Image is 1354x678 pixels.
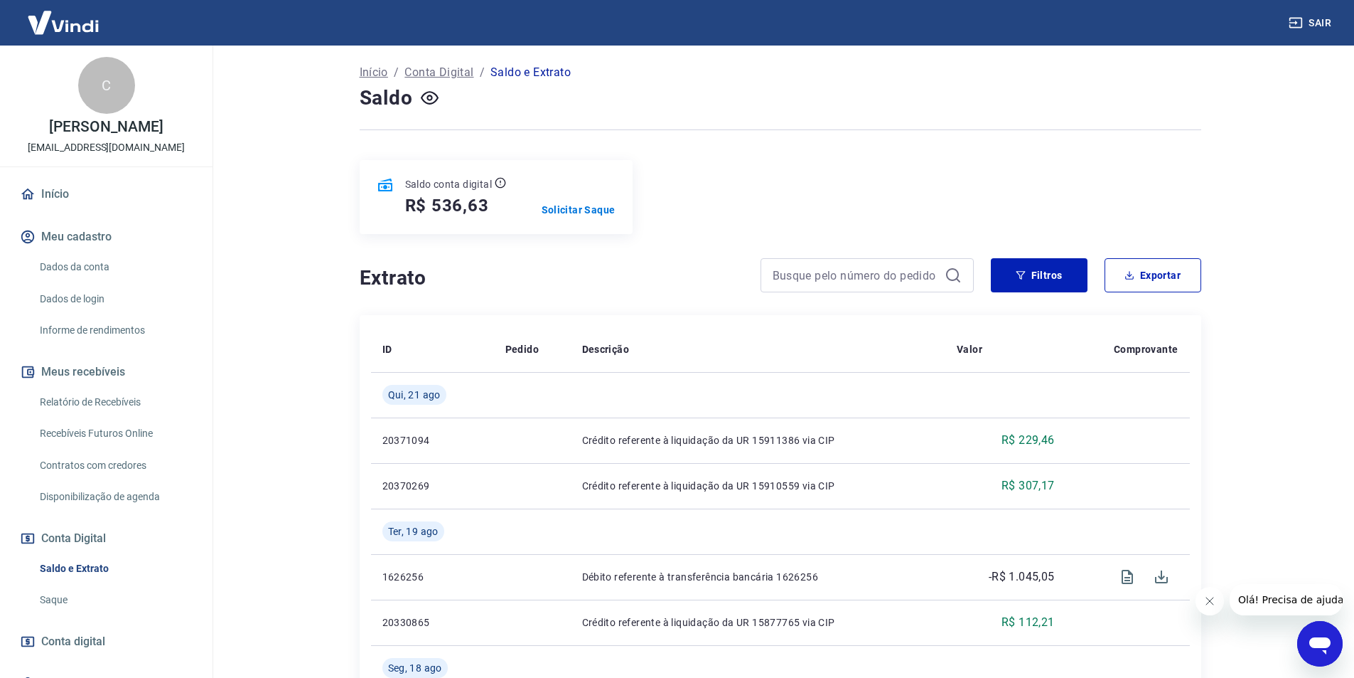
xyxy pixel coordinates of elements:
button: Conta Digital [17,523,195,554]
button: Exportar [1105,258,1201,292]
p: ID [382,342,392,356]
p: 1626256 [382,570,483,584]
span: Olá! Precisa de ajuda? [9,10,119,21]
button: Meus recebíveis [17,356,195,388]
p: Débito referente à transferência bancária 1626256 [582,570,934,584]
a: Dados de login [34,285,195,314]
a: Relatório de Recebíveis [34,388,195,417]
iframe: Fechar mensagem [1196,587,1224,615]
p: Saldo conta digital [405,177,493,191]
a: Disponibilização de agenda [34,482,195,512]
p: Crédito referente à liquidação da UR 15910559 via CIP [582,479,934,493]
a: Saldo e Extrato [34,554,195,583]
a: Contratos com credores [34,451,195,480]
p: [PERSON_NAME] [49,120,163,134]
p: Descrição [582,342,630,356]
p: [EMAIL_ADDRESS][DOMAIN_NAME] [28,140,185,155]
a: Conta digital [17,626,195,657]
iframe: Botão para abrir a janela de mensagens [1297,621,1343,667]
button: Sair [1286,10,1337,36]
p: R$ 229,46 [1001,432,1055,449]
a: Dados da conta [34,253,195,282]
a: Conta Digital [404,64,473,81]
a: Início [360,64,388,81]
span: Visualizar [1110,560,1144,594]
a: Informe de rendimentos [34,316,195,345]
h5: R$ 536,63 [405,194,489,217]
p: Comprovante [1114,342,1178,356]
p: Crédito referente à liquidação da UR 15877765 via CIP [582,615,934,630]
div: C [78,57,135,114]
p: / [394,64,399,81]
span: Download [1144,560,1178,594]
a: Recebíveis Futuros Online [34,419,195,448]
p: Pedido [505,342,539,356]
h4: Saldo [360,84,413,112]
span: Seg, 18 ago [388,661,442,675]
p: -R$ 1.045,05 [989,568,1055,586]
p: Saldo e Extrato [490,64,571,81]
p: 20330865 [382,615,483,630]
p: R$ 307,17 [1001,477,1055,494]
button: Meu cadastro [17,221,195,253]
a: Solicitar Saque [542,203,616,217]
button: Filtros [991,258,1087,292]
input: Busque pelo número do pedido [773,265,939,286]
span: Qui, 21 ago [388,388,441,402]
span: Conta digital [41,632,105,652]
a: Início [17,179,195,210]
p: Valor [957,342,982,356]
a: Saque [34,586,195,615]
span: Ter, 19 ago [388,524,439,539]
p: Crédito referente à liquidação da UR 15911386 via CIP [582,433,934,447]
p: R$ 112,21 [1001,614,1055,631]
p: 20371094 [382,433,483,447]
img: Vindi [17,1,109,44]
p: / [480,64,485,81]
h4: Extrato [360,264,743,292]
p: 20370269 [382,479,483,493]
iframe: Mensagem da empresa [1230,584,1343,615]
